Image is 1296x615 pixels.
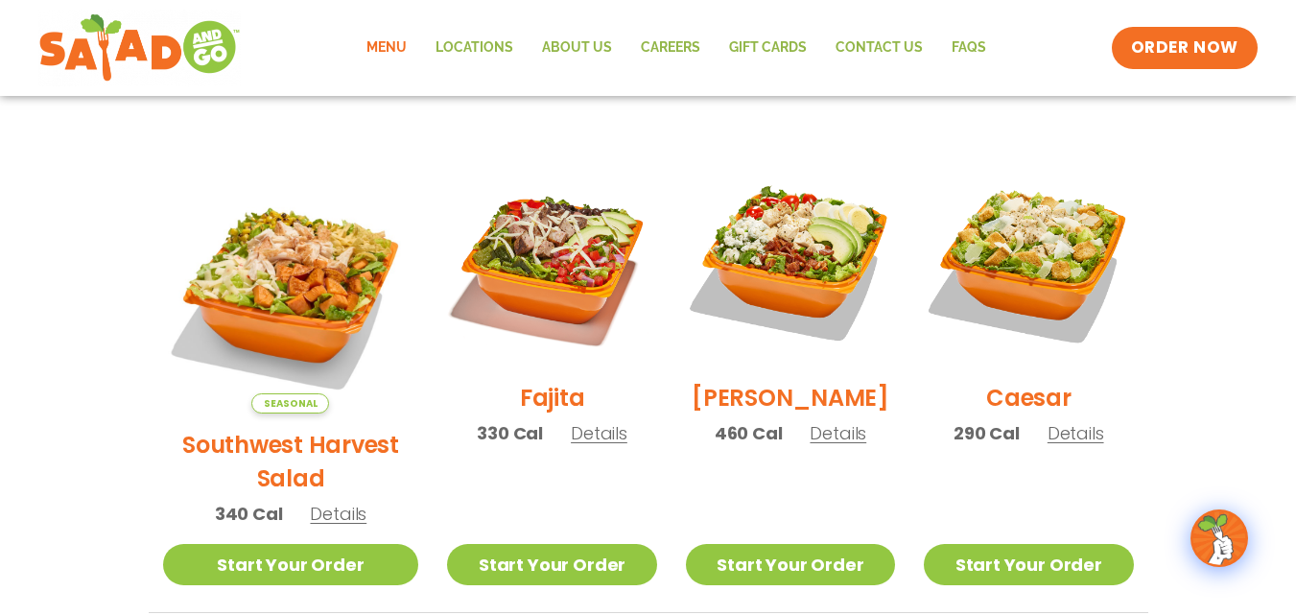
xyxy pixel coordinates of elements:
[1048,421,1104,445] span: Details
[686,157,895,367] img: Product photo for Cobb Salad
[715,420,783,446] span: 460 Cal
[352,26,421,70] a: Menu
[215,501,283,527] span: 340 Cal
[1112,27,1258,69] a: ORDER NOW
[38,10,241,86] img: new-SAG-logo-768×292
[571,421,627,445] span: Details
[986,381,1072,414] h2: Caesar
[937,26,1001,70] a: FAQs
[352,26,1001,70] nav: Menu
[924,544,1133,585] a: Start Your Order
[692,381,889,414] h2: [PERSON_NAME]
[251,393,329,414] span: Seasonal
[924,157,1133,367] img: Product photo for Caesar Salad
[421,26,528,70] a: Locations
[163,544,419,585] a: Start Your Order
[520,381,585,414] h2: Fajita
[686,544,895,585] a: Start Your Order
[821,26,937,70] a: Contact Us
[626,26,715,70] a: Careers
[447,157,656,367] img: Product photo for Fajita Salad
[1131,36,1238,59] span: ORDER NOW
[954,420,1020,446] span: 290 Cal
[715,26,821,70] a: GIFT CARDS
[528,26,626,70] a: About Us
[1192,511,1246,565] img: wpChatIcon
[477,420,543,446] span: 330 Cal
[447,544,656,585] a: Start Your Order
[163,428,419,495] h2: Southwest Harvest Salad
[163,157,419,414] img: Product photo for Southwest Harvest Salad
[310,502,366,526] span: Details
[810,421,866,445] span: Details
